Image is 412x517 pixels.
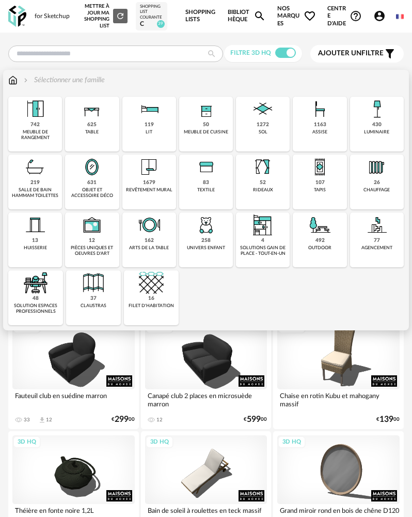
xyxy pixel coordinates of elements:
[85,129,99,135] div: table
[197,187,215,193] div: textile
[137,212,162,237] img: ArtTable.png
[194,97,218,121] img: Rangement.png
[314,187,326,193] div: tapis
[22,75,105,85] div: Sélectionner une famille
[372,121,382,128] div: 430
[253,187,273,193] div: rideaux
[156,417,163,423] div: 12
[13,436,41,449] div: 3D HQ
[82,3,127,29] div: Mettre à jour ma Shopping List
[22,75,30,85] img: svg+xml;base64,PHN2ZyB3aWR0aD0iMTYiIGhlaWdodD0iMTYiIHZpZXdCb3g9IjAgMCAxNiAxNiIgZmlsbD0ibm9uZSIgeG...
[308,212,332,237] img: Outdoor.png
[194,212,218,237] img: UniversEnfant.png
[250,97,275,121] img: Sol.png
[137,97,162,121] img: Literie.png
[261,237,264,244] div: 4
[129,303,174,309] div: filet d'habitation
[126,187,172,193] div: revêtement mural
[116,13,125,19] span: Refresh icon
[384,48,396,60] span: Filter icon
[365,155,389,179] img: Radiateur.png
[129,245,169,251] div: arts de la table
[23,212,47,237] img: Huiserie.png
[23,155,47,179] img: Salle%20de%20bain.png
[259,129,267,135] div: sol
[11,187,59,199] div: salle de bain hammam toilettes
[278,436,306,449] div: 3D HQ
[139,270,164,295] img: filet.png
[247,416,261,423] span: 599
[33,295,39,302] div: 48
[308,155,332,179] img: Tapis.png
[244,416,267,423] div: € 00
[157,20,165,28] span: 39
[187,245,225,251] div: univers enfant
[81,303,106,309] div: claustras
[23,97,47,121] img: Meuble%20de%20rangement.png
[318,50,361,57] span: Ajouter un
[46,417,52,423] div: 12
[68,187,116,199] div: objet et accessoire déco
[373,10,386,22] span: Account Circle icon
[250,212,275,237] img: ToutEnUn.png
[38,416,46,424] span: Download icon
[364,129,389,135] div: luminaire
[146,129,152,135] div: lit
[24,417,30,423] div: 33
[327,5,362,28] span: Centre d'aideHelp Circle Outline icon
[87,121,97,128] div: 625
[141,316,272,429] a: 3D HQ Canapé club 2 places en microsuède marron 12 €59900
[80,155,104,179] img: Miroir.png
[376,416,400,423] div: € 00
[312,129,327,135] div: assise
[145,121,154,128] div: 119
[140,20,163,28] div: c
[308,97,332,121] img: Assise.png
[203,121,209,128] div: 50
[308,245,331,251] div: outdoor
[68,245,116,257] div: pièces uniques et oeuvres d'art
[373,10,390,22] span: Account Circle icon
[363,187,390,193] div: chauffage
[8,6,26,27] img: OXP
[250,155,275,179] img: Rideaux.png
[35,12,70,21] div: for Sketchup
[148,295,154,302] div: 16
[140,4,163,28] a: Shopping List courante c 39
[146,436,173,449] div: 3D HQ
[143,179,155,186] div: 1679
[24,245,47,251] div: huisserie
[253,10,266,22] span: Magnify icon
[81,270,106,295] img: Cloison.png
[80,212,104,237] img: UniqueOeuvre.png
[115,416,129,423] span: 299
[30,179,40,186] div: 219
[396,13,404,21] img: fr
[90,295,97,302] div: 37
[239,245,287,257] div: solutions gain de place - tout-en-un
[273,316,404,429] a: 3D HQ Chaise en rotin Kubu et mahogany massif €13900
[8,316,139,429] a: 3D HQ Fauteuil club en suédine marron 33 Download icon 12 €29900
[11,303,60,315] div: solution espaces professionnels
[365,212,389,237] img: Agencement.png
[23,270,48,295] img: espace-de-travail.png
[203,179,209,186] div: 83
[230,50,271,56] span: Filtre 3D HQ
[374,179,380,186] div: 26
[140,4,163,20] div: Shopping List courante
[30,121,40,128] div: 742
[12,389,135,410] div: Fauteuil club en suédine marron
[315,237,325,244] div: 492
[310,45,404,63] button: Ajouter unfiltre Filter icon
[89,237,95,244] div: 12
[379,416,393,423] span: 139
[145,389,267,410] div: Canapé club 2 places en microsuède marron
[374,237,380,244] div: 77
[137,155,162,179] img: Papier%20peint.png
[277,389,400,410] div: Chaise en rotin Kubu et mahogany massif
[80,97,104,121] img: Table.png
[11,129,59,141] div: meuble de rangement
[304,10,316,22] span: Heart Outline icon
[314,121,326,128] div: 1163
[145,237,154,244] div: 162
